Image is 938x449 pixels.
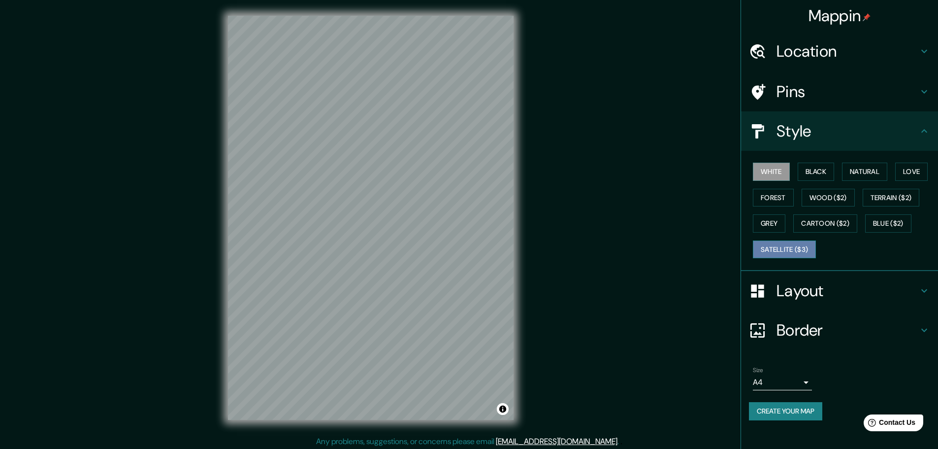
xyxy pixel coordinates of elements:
[865,214,911,233] button: Blue ($2)
[753,241,816,259] button: Satellite ($3)
[753,189,794,207] button: Forest
[793,214,857,233] button: Cartoon ($2)
[741,32,938,71] div: Location
[776,281,918,301] h4: Layout
[895,163,928,181] button: Love
[776,320,918,340] h4: Border
[798,163,835,181] button: Black
[863,13,871,21] img: pin-icon.png
[850,411,927,438] iframe: Help widget launcher
[619,436,620,448] div: .
[753,214,785,233] button: Grey
[753,163,790,181] button: White
[749,402,822,420] button: Create your map
[842,163,887,181] button: Natural
[741,111,938,151] div: Style
[776,121,918,141] h4: Style
[741,311,938,350] div: Border
[776,82,918,102] h4: Pins
[228,16,514,420] canvas: Map
[316,436,619,448] p: Any problems, suggestions, or concerns please email .
[753,375,812,390] div: A4
[620,436,622,448] div: .
[753,366,763,375] label: Size
[741,72,938,111] div: Pins
[496,436,617,447] a: [EMAIL_ADDRESS][DOMAIN_NAME]
[809,6,871,26] h4: Mappin
[776,41,918,61] h4: Location
[741,271,938,311] div: Layout
[863,189,920,207] button: Terrain ($2)
[802,189,855,207] button: Wood ($2)
[497,403,509,415] button: Toggle attribution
